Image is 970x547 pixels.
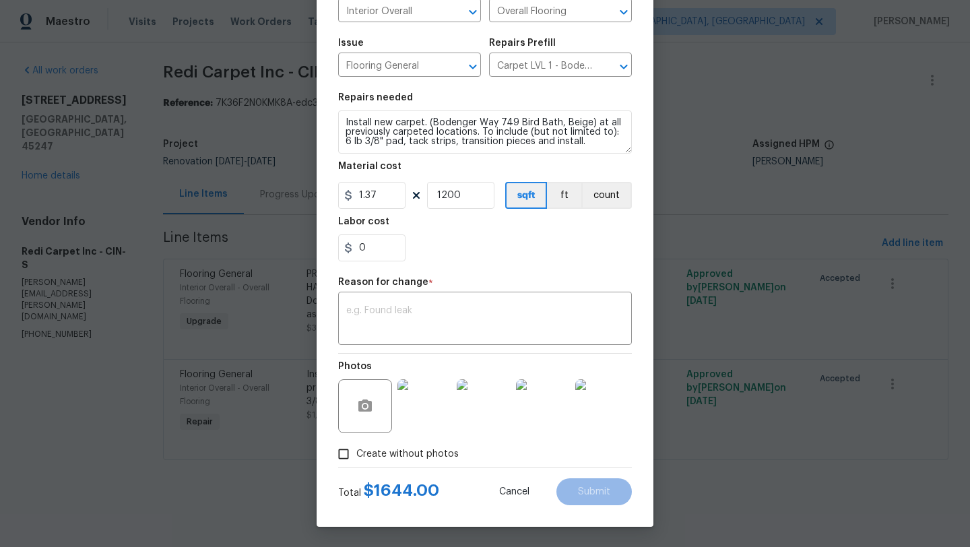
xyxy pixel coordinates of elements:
button: Open [614,57,633,76]
h5: Material cost [338,162,401,171]
button: sqft [505,182,547,209]
span: Cancel [499,487,529,497]
button: Open [614,3,633,22]
button: Open [463,3,482,22]
button: Submit [556,478,632,505]
span: Create without photos [356,447,459,461]
h5: Repairs Prefill [489,38,556,48]
span: Submit [578,487,610,497]
textarea: Install new carpet. (Bodenger Way 749 Bird Bath, Beige) at all previously carpeted locations. To ... [338,110,632,154]
button: Cancel [478,478,551,505]
button: Open [463,57,482,76]
h5: Issue [338,38,364,48]
button: ft [547,182,581,209]
h5: Reason for change [338,278,428,287]
span: $ 1644.00 [364,482,439,498]
h5: Photos [338,362,372,371]
h5: Repairs needed [338,93,413,102]
h5: Labor cost [338,217,389,226]
div: Total [338,484,439,500]
button: count [581,182,632,209]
